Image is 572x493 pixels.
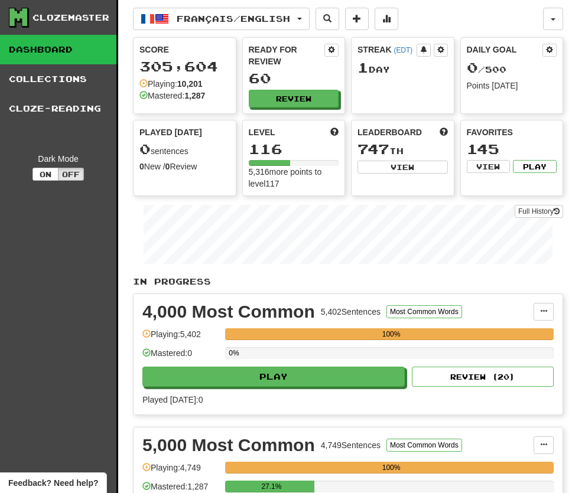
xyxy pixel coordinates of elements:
button: Review (20) [412,367,554,387]
span: 747 [357,141,389,157]
a: (EDT) [394,46,412,54]
strong: 10,201 [177,79,203,89]
span: Leaderboard [357,126,422,138]
div: Points [DATE] [467,80,557,92]
div: th [357,142,448,157]
strong: 0 [165,162,170,171]
span: 0 [467,59,478,76]
button: Play [142,367,405,387]
div: New / Review [139,161,230,172]
a: Full History [515,205,563,218]
div: 27.1% [229,481,314,492]
button: On [32,168,58,181]
span: This week in points, UTC [440,126,448,138]
div: 4,749 Sentences [321,439,381,451]
button: More stats [375,8,398,30]
div: 116 [249,142,339,156]
span: Played [DATE] [139,126,202,138]
div: Score [139,44,230,55]
div: 145 [467,142,557,156]
button: Français/English [133,8,310,30]
div: Dark Mode [9,153,108,165]
div: Playing: 5,402 [142,328,219,348]
button: Most Common Words [386,439,462,452]
div: 4,000 Most Common [142,303,315,321]
span: 1 [357,59,369,76]
div: 100% [229,328,554,340]
div: 60 [249,71,339,86]
span: Level [249,126,275,138]
span: / 500 [467,64,506,74]
button: View [467,160,511,173]
div: Favorites [467,126,557,138]
p: In Progress [133,276,563,288]
div: Playing: 4,749 [142,462,219,481]
div: sentences [139,142,230,157]
span: 0 [139,141,151,157]
strong: 1,287 [184,91,205,100]
button: Play [513,160,557,173]
button: Search sentences [316,8,339,30]
div: Mastered: 0 [142,347,219,367]
span: Played [DATE]: 0 [142,395,203,404]
button: Review [249,90,339,107]
div: Playing: [139,78,203,90]
span: Open feedback widget [8,477,98,489]
button: View [357,161,448,174]
div: Clozemaster [32,12,109,24]
div: Ready for Review [249,44,325,67]
button: Most Common Words [386,305,462,318]
div: Day [357,60,448,76]
div: 5,316 more points to level 117 [249,166,339,190]
div: 305,604 [139,59,230,74]
div: Daily Goal [467,44,543,57]
span: Score more points to level up [330,126,339,138]
div: 100% [229,462,554,474]
div: Streak [357,44,417,55]
div: 5,000 Most Common [142,436,315,454]
button: Off [58,168,84,181]
div: Mastered: [139,90,205,102]
span: Français / English [177,14,290,24]
strong: 0 [139,162,144,171]
div: 5,402 Sentences [321,306,381,318]
button: Add sentence to collection [345,8,369,30]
